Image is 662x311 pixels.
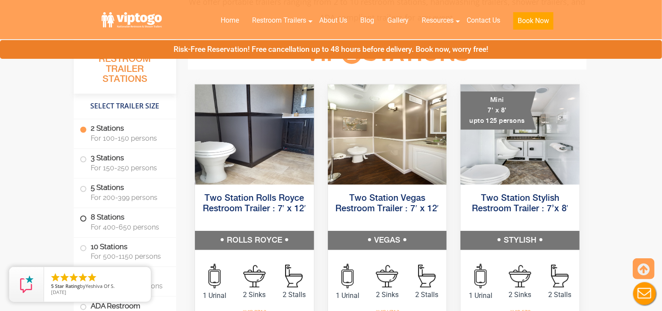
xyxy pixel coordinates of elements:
[208,264,221,288] img: an icon of urinal
[51,283,54,289] span: 5
[85,283,115,289] span: Yeshiva Of S.
[376,265,398,287] img: an icon of sink
[461,231,580,250] h5: STYLISH
[354,11,381,30] a: Blog
[195,85,314,185] img: Side view of two station restroom trailer with separate doors for males and females
[500,290,540,300] span: 2 Sinks
[51,284,144,290] span: by
[415,11,460,30] a: Resources
[368,290,407,300] span: 2 Sinks
[80,208,170,235] label: 8 Stations
[246,11,313,30] a: Restroom Trailers
[91,164,166,172] span: For 150-250 persons
[509,265,531,287] img: an icon of sink
[203,194,306,213] a: Two Station Rolls Royce Restroom Trailer : 7′ x 12′
[195,291,235,301] span: 1 Urinal
[91,193,166,202] span: For 200-399 persons
[328,85,447,185] img: Side view of two station restroom trailer with separate doors for males and females
[80,179,170,206] label: 5 Stations
[313,11,354,30] a: About Us
[18,276,35,293] img: Review Rating
[474,264,487,288] img: an icon of urinal
[418,265,436,287] img: an icon of stall
[59,272,70,283] li: 
[55,283,80,289] span: Star Rating
[80,238,170,265] label: 10 Stations
[472,194,568,213] a: Two Station Stylish Restroom Trailer : 7’x 8′
[91,134,166,142] span: For 100-150 persons
[507,11,560,35] a: Book Now
[551,265,569,287] img: an icon of stall
[74,41,176,94] h3: All Portable Restroom Trailer Stations
[80,149,170,176] label: 3 Stations
[461,91,536,130] div: Mini 7' x 8' upto 125 persons
[91,252,166,260] span: For 500-1150 persons
[381,11,415,30] a: Gallery
[341,264,354,288] img: an icon of urinal
[74,98,176,115] h4: Select Trailer Size
[285,265,303,287] img: an icon of stall
[91,223,166,231] span: For 400-650 persons
[51,289,66,295] span: [DATE]
[627,276,662,311] button: Live Chat
[68,272,79,283] li: 
[50,272,61,283] li: 
[214,11,246,30] a: Home
[292,42,483,66] h3: VIP Stations
[461,85,580,185] img: A mini restroom trailer with two separate stations and separate doors for males and females
[460,11,507,30] a: Contact Us
[80,119,170,146] label: 2 Stations
[336,194,439,213] a: Two Station Vegas Restroom Trailer : 7′ x 12′
[235,290,274,300] span: 2 Sinks
[87,272,97,283] li: 
[540,290,580,300] span: 2 Stalls
[243,265,266,287] img: an icon of sink
[328,231,447,250] h5: VEGAS
[274,290,314,300] span: 2 Stalls
[328,291,368,301] span: 1 Urinal
[407,290,447,300] span: 2 Stalls
[513,12,553,30] button: Book Now
[195,231,314,250] h5: ROLLS ROYCE
[78,272,88,283] li: 
[461,291,500,301] span: 1 Urinal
